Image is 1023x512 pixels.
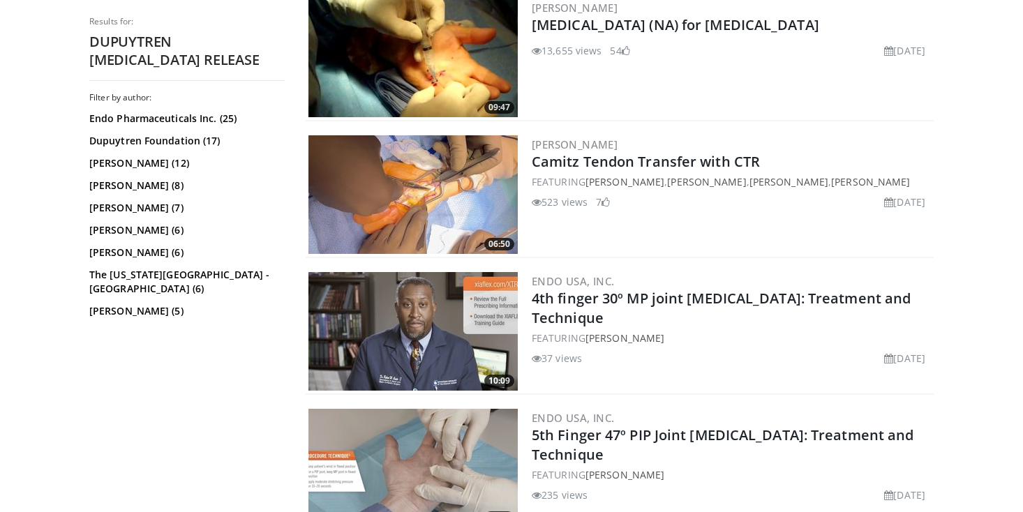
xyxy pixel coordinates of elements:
li: [DATE] [884,351,925,366]
h3: Filter by author: [89,92,285,103]
li: 37 views [532,351,582,366]
a: Endo Pharmaceuticals Inc. (25) [89,112,281,126]
li: [DATE] [884,488,925,502]
a: [PERSON_NAME] [749,175,828,188]
li: [DATE] [884,43,925,58]
span: 06:50 [484,238,514,250]
a: [PERSON_NAME] (6) [89,223,281,237]
li: 235 views [532,488,588,502]
a: 5th Finger 47º PIP Joint [MEDICAL_DATA]: Treatment and Technique [532,426,913,464]
a: [PERSON_NAME] [585,468,664,481]
a: Camitz Tendon Transfer with CTR [532,152,760,171]
li: 54 [610,43,629,58]
a: 4th finger 30º MP joint [MEDICAL_DATA]: Treatment and Technique [532,289,911,327]
a: 10:09 [308,272,518,391]
li: 13,655 views [532,43,602,58]
a: [PERSON_NAME] [532,1,618,15]
a: Endo USA, Inc. [532,411,615,425]
span: 10:09 [484,375,514,387]
p: Results for: [89,16,285,27]
div: FEATURING [532,331,931,345]
li: [DATE] [884,195,925,209]
a: [PERSON_NAME] (12) [89,156,281,170]
a: [PERSON_NAME] [831,175,910,188]
span: 09:47 [484,101,514,114]
a: Endo USA, Inc. [532,274,615,288]
img: b3af8503-3011-49c3-8fdc-27a8d1a77a0b.300x170_q85_crop-smart_upscale.jpg [308,135,518,254]
a: The [US_STATE][GEOGRAPHIC_DATA] - [GEOGRAPHIC_DATA] (6) [89,268,281,296]
a: [PERSON_NAME] (8) [89,179,281,193]
div: FEATURING , , , [532,174,931,189]
a: [PERSON_NAME] (5) [89,304,281,318]
a: [PERSON_NAME] [585,331,664,345]
a: 06:50 [308,135,518,254]
a: [PERSON_NAME] (7) [89,201,281,215]
a: Dupuytren Foundation (17) [89,134,281,148]
a: [PERSON_NAME] (6) [89,246,281,259]
a: [MEDICAL_DATA] (NA) for [MEDICAL_DATA] [532,15,819,34]
h2: DUPUYTREN [MEDICAL_DATA] RELEASE [89,33,285,69]
li: 523 views [532,195,588,209]
img: 8065f212-d011-4f4d-b273-cea272d03683.300x170_q85_crop-smart_upscale.jpg [308,272,518,391]
div: FEATURING [532,467,931,482]
a: [PERSON_NAME] [585,175,664,188]
a: [PERSON_NAME] [532,137,618,151]
a: [PERSON_NAME] [667,175,746,188]
li: 7 [596,195,610,209]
